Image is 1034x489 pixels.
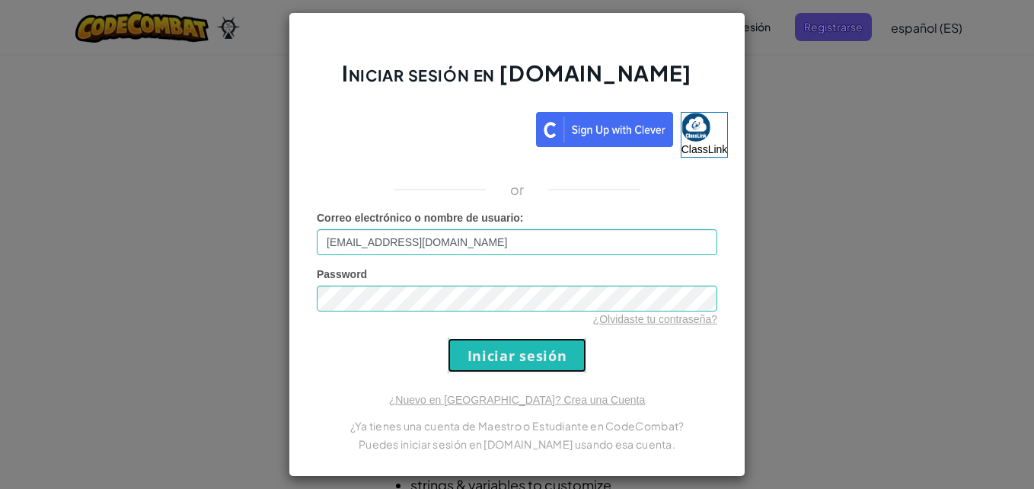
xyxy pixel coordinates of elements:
p: or [510,181,525,199]
span: ClassLink [681,143,728,155]
iframe: Botón de Acceder con Google [298,110,536,144]
p: ¿Ya tienes una cuenta de Maestro o Estudiante en CodeCombat? [317,417,717,435]
p: Puedes iniciar sesión en [DOMAIN_NAME] usando esa cuenta. [317,435,717,453]
span: Password [317,268,367,280]
a: ¿Olvidaste tu contraseña? [593,313,717,325]
input: Iniciar sesión [448,338,586,372]
iframe: Diálogo de Acceder con Google [721,15,1019,171]
span: Correo electrónico o nombre de usuario [317,212,520,224]
h2: Iniciar sesión en [DOMAIN_NAME] [317,59,717,103]
img: classlink-logo-small.png [681,113,710,142]
label: : [317,210,524,225]
img: clever_sso_button@2x.png [536,112,673,147]
a: ¿Nuevo en [GEOGRAPHIC_DATA]? Crea una Cuenta [389,394,645,406]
